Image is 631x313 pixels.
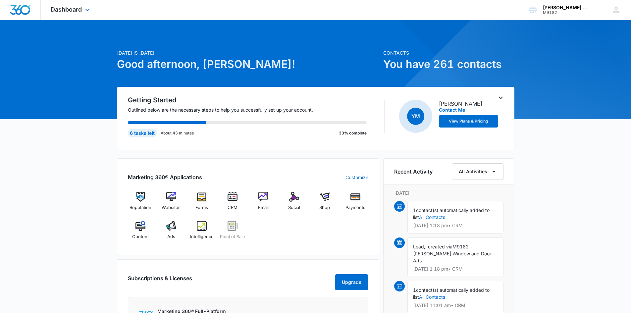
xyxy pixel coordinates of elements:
div: account id [543,10,591,15]
a: Point of Sale [220,221,245,245]
button: Contact Me [439,108,465,112]
a: Ads [158,221,184,245]
h6: Recent Activity [394,168,433,176]
span: contact(s) automatically added to list [413,287,490,300]
p: Contacts [383,49,514,56]
button: Toggle Collapse [497,94,505,102]
span: Websites [162,204,181,211]
a: Shop [312,192,338,216]
p: Outlined below are the necessary steps to help you successfully set up your account. [128,106,375,113]
span: Forms [195,204,208,211]
span: 1 [413,207,416,213]
span: Email [258,204,269,211]
button: View Plans & Pricing [439,115,499,128]
p: [DATE] 11:01 am • CRM [413,303,498,308]
p: [DATE] is [DATE] [117,49,379,56]
a: Intelligence [189,221,215,245]
h2: Marketing 360® Applications [128,173,202,181]
h2: Getting Started [128,95,375,105]
span: Ads [167,234,175,240]
h2: Subscriptions & Licenses [128,274,192,287]
span: Lead, [413,244,425,249]
div: account name [543,5,591,10]
span: YM [407,108,424,125]
span: Shop [319,204,330,211]
button: Upgrade [335,274,368,290]
span: , created via [425,244,452,249]
p: [PERSON_NAME] [439,100,482,108]
span: Dashboard [51,6,82,13]
a: Payments [343,192,368,216]
a: Social [281,192,307,216]
h1: Good afternoon, [PERSON_NAME]! [117,56,379,72]
span: 1 [413,287,416,293]
span: Point of Sale [220,234,245,240]
a: Customize [345,174,368,181]
span: contact(s) automatically added to list [413,207,490,220]
span: CRM [228,204,237,211]
a: All Contacts [419,294,445,300]
span: M9182 - [PERSON_NAME] Window and Door - Ads [413,244,496,263]
span: Intelligence [190,234,214,240]
span: Reputation [130,204,151,211]
button: All Activities [452,163,503,180]
a: Content [128,221,153,245]
p: [DATE] 1:18 pm • CRM [413,267,498,271]
a: Websites [158,192,184,216]
a: Reputation [128,192,153,216]
a: Email [251,192,276,216]
p: [DATE] 1:18 pm • CRM [413,223,498,228]
span: Social [288,204,300,211]
span: Content [132,234,149,240]
a: All Contacts [419,214,445,220]
div: 6 tasks left [128,129,157,137]
p: [DATE] [394,189,503,196]
h1: You have 261 contacts [383,56,514,72]
p: 33% complete [339,130,367,136]
span: Payments [345,204,365,211]
a: Forms [189,192,215,216]
a: CRM [220,192,245,216]
p: About 43 minutes [161,130,194,136]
